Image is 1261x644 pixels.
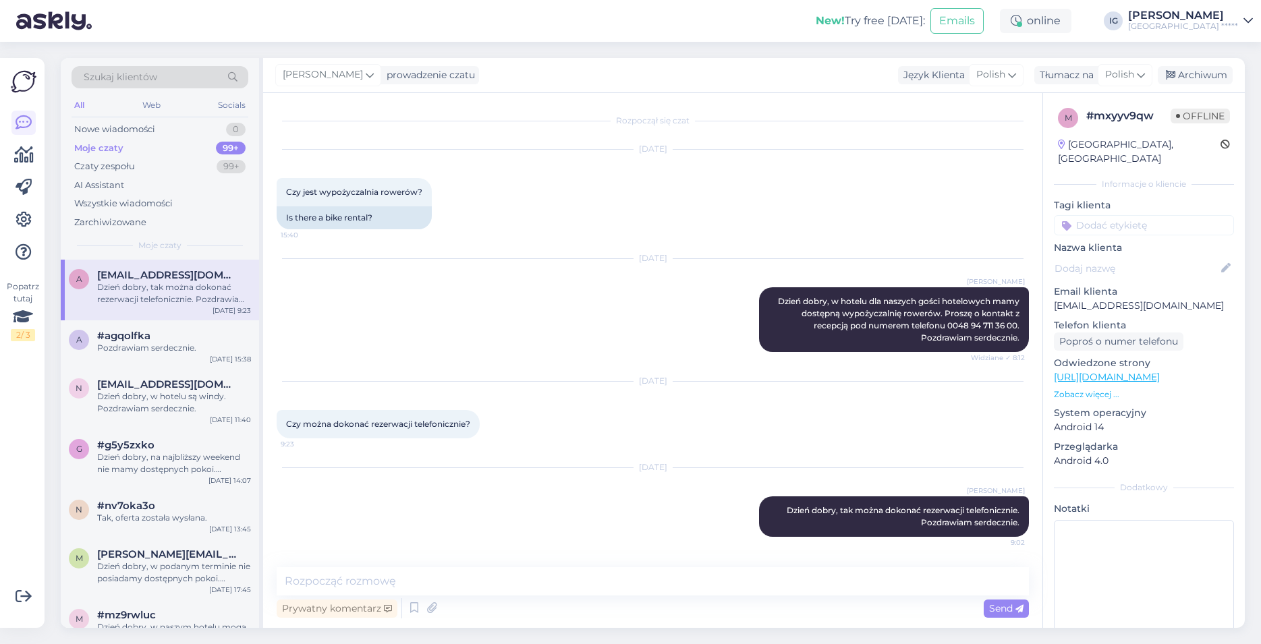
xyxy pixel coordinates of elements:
[74,197,173,210] div: Wszystkie wiadomości
[816,14,845,27] b: New!
[1104,11,1123,30] div: IG
[1054,481,1234,494] div: Dodatkowy
[974,537,1025,548] span: 9:02
[277,461,1029,473] div: [DATE]
[277,115,1029,127] div: Rozpoczął się czat
[97,439,155,451] span: #g5y5zxko
[1054,502,1234,516] p: Notatki
[76,383,82,393] span: n
[1054,285,1234,299] p: Email klienta
[971,353,1025,363] span: Widziane ✓ 8:12
[1128,10,1253,32] a: [PERSON_NAME][GEOGRAPHIC_DATA] *****
[1171,109,1230,123] span: Offline
[72,96,87,114] div: All
[226,123,246,136] div: 0
[1000,9,1071,33] div: online
[97,451,251,475] div: Dzień dobry, na najbliższy weekend nie mamy dostępnych pokoi. Pozdrawiam serdecznie.
[277,375,1029,387] div: [DATE]
[1086,108,1171,124] div: # mxyyv9qw
[97,500,155,512] span: #nv7oka3o
[210,354,251,364] div: [DATE] 15:38
[967,276,1025,287] span: [PERSON_NAME]
[97,342,251,354] div: Pozdrawiam serdecznie.
[97,330,150,342] span: #agqolfka
[215,96,248,114] div: Socials
[1058,138,1221,166] div: [GEOGRAPHIC_DATA], [GEOGRAPHIC_DATA]
[286,187,422,197] span: Czy jest wypożyczalnia rowerów?
[1054,198,1234,212] p: Tagi klienta
[1054,388,1234,401] p: Zobacz więcej ...
[381,68,475,82] div: prowadzenie czatu
[281,439,331,449] span: 9:23
[1054,318,1234,332] p: Telefon klienta
[138,239,181,252] span: Moje czaty
[1054,440,1234,454] p: Przeglądarka
[97,560,251,585] div: Dzień dobry, w podanym terminie nie posiadamy dostępnych pokoi. Pozdrawiam serdecznie.
[209,524,251,534] div: [DATE] 13:45
[1054,420,1234,434] p: Android 14
[74,216,146,229] div: Zarchiwizowane
[1054,371,1160,383] a: [URL][DOMAIN_NAME]
[97,548,237,560] span: m.klein@schlosstorgelow.de
[97,281,251,305] div: Dzień dobry, tak można dokonać rezerwacji telefonicznie. Pozdrawiam serdecznie.
[1054,356,1234,370] p: Odwiedzone strony
[74,123,155,136] div: Nowe wiadomości
[97,390,251,415] div: Dzień dobry, w hotelu są windy. Pozdrawiam serdecznie.
[967,486,1025,496] span: [PERSON_NAME]
[277,252,1029,264] div: [DATE]
[283,67,363,82] span: [PERSON_NAME]
[11,281,35,341] div: Popatrz tutaj
[1054,454,1234,468] p: Android 4.0
[97,512,251,524] div: Tak, oferta została wysłana.
[1054,406,1234,420] p: System operacyjny
[84,70,157,84] span: Szukaj klientów
[1034,68,1094,82] div: Tłumacz na
[209,585,251,595] div: [DATE] 17:45
[277,599,397,618] div: Prywatny komentarz
[74,179,124,192] div: AI Assistant
[1065,113,1072,123] span: m
[208,475,251,486] div: [DATE] 14:07
[1054,332,1183,351] div: Poproś o numer telefonu
[277,143,1029,155] div: [DATE]
[281,230,331,240] span: 15:40
[76,444,82,454] span: g
[1054,241,1234,255] p: Nazwa klienta
[140,96,163,114] div: Web
[97,609,156,621] span: #mz9rwluc
[97,378,237,390] span: nowimon@gmail.com
[1054,215,1234,235] input: Dodać etykietę
[930,8,984,34] button: Emails
[816,13,925,29] div: Try free [DATE]:
[74,142,123,155] div: Moje czaty
[778,296,1024,343] span: Dzień dobry, w hotelu dla naszych gości hotelowych mamy dostępną wypożyczalnię rowerów. Proszę o ...
[76,614,83,624] span: m
[74,160,135,173] div: Czaty zespołu
[1128,10,1238,21] div: [PERSON_NAME]
[217,160,246,173] div: 99+
[210,415,251,425] div: [DATE] 11:40
[286,419,470,429] span: Czy można dokonać rezerwacji telefonicznie?
[976,67,1005,82] span: Polish
[1105,67,1134,82] span: Polish
[213,305,251,316] div: [DATE] 9:23
[97,269,237,281] span: adler2024@wp.pl
[787,505,1021,527] span: Dzień dobry, tak można dokonać rezerwacji telefonicznie. Pozdrawiam serdecznie.
[11,329,35,341] div: 2 / 3
[1054,299,1234,313] p: [EMAIL_ADDRESS][DOMAIN_NAME]
[1055,261,1218,276] input: Dodaj nazwę
[989,602,1024,614] span: Send
[76,334,82,345] span: a
[76,504,82,515] span: n
[216,142,246,155] div: 99+
[76,553,83,563] span: m
[277,206,432,229] div: Is there a bike rental?
[11,69,36,94] img: Askly Logo
[898,68,965,82] div: Język Klienta
[1158,66,1233,84] div: Archiwum
[76,274,82,284] span: a
[1054,178,1234,190] div: Informacje o kliencie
